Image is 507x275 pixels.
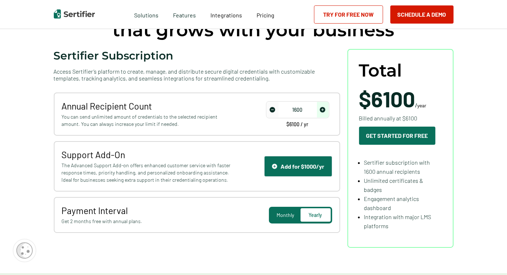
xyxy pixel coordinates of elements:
[320,107,325,112] img: Increase Icon
[210,10,242,19] a: Integrations
[270,107,275,112] img: Decrease Icon
[364,159,430,175] span: Sertifier subscription with 1600 annual recipients
[359,88,427,110] span: /
[364,195,419,211] span: Engagement analytics dashboard
[16,242,33,259] img: Cookie Popup Icon
[62,218,233,225] span: Get 2 months free with annual plans.
[257,10,274,19] a: Pricing
[62,162,233,184] span: The Advanced Support Add-on offers enhanced customer service with faster response times, priority...
[62,100,233,111] span: Annual Recipient Count
[272,163,325,170] div: Add for $1000/yr
[359,61,402,81] span: Total
[359,86,415,112] span: $6100
[54,68,340,82] span: Access Sertifier’s platform to create, manage, and distribute secure digital credentials with cus...
[277,212,294,218] span: Monthly
[390,5,454,24] button: Schedule a Demo
[62,205,233,216] span: Payment Interval
[267,102,278,118] span: decrease number
[272,164,277,169] img: Support Icon
[173,10,196,19] span: Features
[314,5,383,24] a: Try for Free Now
[287,122,309,127] span: $6100 / yr
[309,212,322,218] span: Yearly
[364,213,431,229] span: Integration with major LMS platforms
[317,102,329,118] span: increase number
[359,127,435,145] button: Get Started For Free
[418,102,427,108] span: year
[54,49,174,62] span: Sertifier Subscription
[54,9,95,19] img: Sertifier | Digital Credentialing Platform
[471,240,507,275] iframe: Chat Widget
[62,113,233,128] span: You can send unlimited amount of credentials to the selected recipient amount. You can always inc...
[264,156,332,177] button: Support IconAdd for $1000/yr
[62,149,233,160] span: Support Add-On
[257,12,274,19] span: Pricing
[210,12,242,19] span: Integrations
[359,114,418,123] span: Billed annually at $6100
[134,10,158,19] span: Solutions
[364,177,423,193] span: Unlimited certificates & badges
